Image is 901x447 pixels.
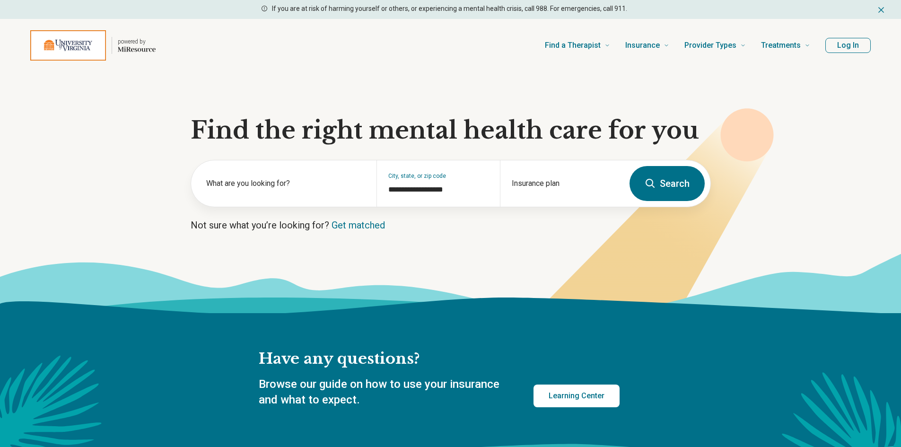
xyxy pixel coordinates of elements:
label: What are you looking for? [206,178,365,189]
span: Provider Types [684,39,736,52]
p: powered by [118,38,156,45]
button: Search [630,166,705,201]
p: Not sure what you’re looking for? [191,219,711,232]
a: Learning Center [534,385,620,407]
p: If you are at risk of harming yourself or others, or experiencing a mental health crisis, call 98... [272,4,627,14]
a: Home page [30,30,156,61]
button: Log In [825,38,871,53]
h1: Find the right mental health care for you [191,116,711,145]
span: Treatments [761,39,801,52]
a: Get matched [332,219,385,231]
h2: Have any questions? [259,349,620,369]
button: Dismiss [876,4,886,15]
a: Insurance [625,26,669,64]
a: Provider Types [684,26,746,64]
a: Treatments [761,26,810,64]
span: Find a Therapist [545,39,601,52]
span: Insurance [625,39,660,52]
p: Browse our guide on how to use your insurance and what to expect. [259,377,511,408]
a: Find a Therapist [545,26,610,64]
